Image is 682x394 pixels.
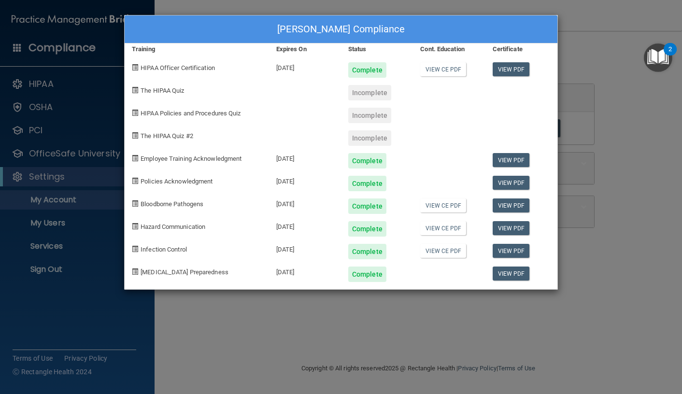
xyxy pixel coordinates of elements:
[348,267,386,282] div: Complete
[141,155,242,162] span: Employee Training Acknowledgment
[348,153,386,169] div: Complete
[269,169,341,191] div: [DATE]
[341,43,413,55] div: Status
[493,244,530,258] a: View PDF
[141,64,215,71] span: HIPAA Officer Certification
[269,55,341,78] div: [DATE]
[141,200,203,208] span: Bloodborne Pathogens
[493,267,530,281] a: View PDF
[493,198,530,212] a: View PDF
[420,244,466,258] a: View CE PDF
[644,43,672,72] button: Open Resource Center, 2 new notifications
[420,198,466,212] a: View CE PDF
[348,244,386,259] div: Complete
[269,259,341,282] div: [DATE]
[420,62,466,76] a: View CE PDF
[141,223,205,230] span: Hazard Communication
[269,214,341,237] div: [DATE]
[141,110,241,117] span: HIPAA Policies and Procedures Quiz
[493,221,530,235] a: View PDF
[269,146,341,169] div: [DATE]
[141,178,213,185] span: Policies Acknowledgment
[269,237,341,259] div: [DATE]
[125,43,269,55] div: Training
[413,43,485,55] div: Cont. Education
[420,221,466,235] a: View CE PDF
[348,130,391,146] div: Incomplete
[348,85,391,100] div: Incomplete
[493,153,530,167] a: View PDF
[348,176,386,191] div: Complete
[141,132,193,140] span: The HIPAA Quiz #2
[269,43,341,55] div: Expires On
[493,176,530,190] a: View PDF
[348,198,386,214] div: Complete
[141,246,187,253] span: Infection Control
[125,15,557,43] div: [PERSON_NAME] Compliance
[493,62,530,76] a: View PDF
[485,43,557,55] div: Certificate
[141,87,184,94] span: The HIPAA Quiz
[269,191,341,214] div: [DATE]
[348,62,386,78] div: Complete
[668,49,672,62] div: 2
[348,108,391,123] div: Incomplete
[141,268,228,276] span: [MEDICAL_DATA] Preparedness
[348,221,386,237] div: Complete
